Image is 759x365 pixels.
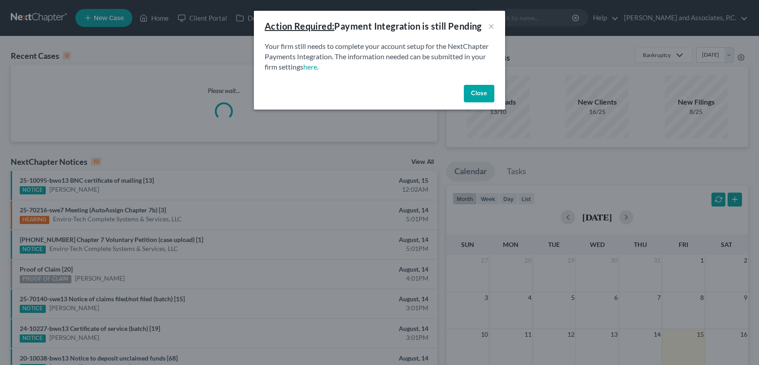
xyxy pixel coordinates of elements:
[265,21,334,31] u: Action Required:
[265,20,482,32] div: Payment Integration is still Pending
[265,41,494,72] p: Your firm still needs to complete your account setup for the NextChapter Payments Integration. Th...
[464,85,494,103] button: Close
[303,62,317,71] a: here
[488,21,494,31] button: ×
